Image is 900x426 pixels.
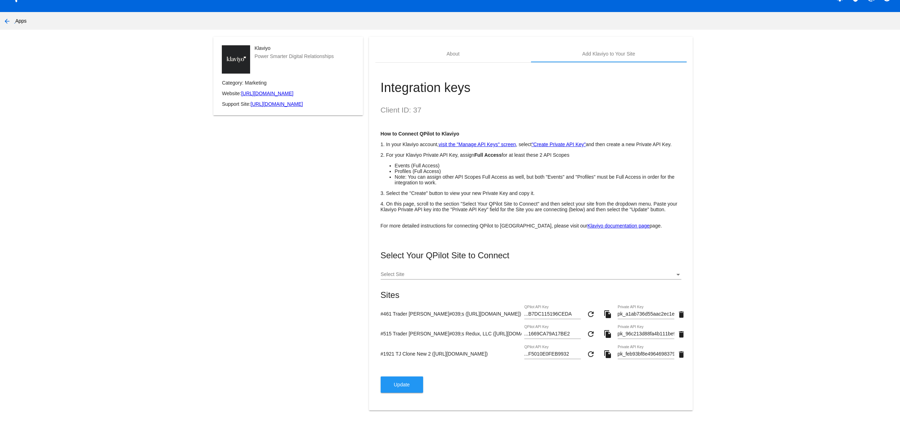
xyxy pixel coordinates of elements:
mat-icon: refresh [587,350,595,358]
a: "Create Private API Key" [532,142,586,147]
mat-icon: file_copy [604,330,612,338]
a: [URL][DOMAIN_NAME] [250,101,303,107]
img: d6ec0e2e-78fe-44a8-b0e7-d462f330a0e3 [222,45,250,74]
mat-card-subtitle: Power Smarter Digital Relationships [254,53,334,59]
span: Update [394,382,410,387]
a: [URL][DOMAIN_NAME] [241,91,294,96]
mat-icon: file_copy [604,350,612,358]
strong: Full Access [474,152,502,158]
p: 4. On this page, scroll to the section "Select Your QPilot Site to Connect" and then select your ... [381,201,681,212]
p: Website: [222,91,354,96]
mat-icon: delete [677,310,686,319]
div: Add Klaviyo to Your Site [582,51,635,57]
p: 1. In your Klaviyo account, , select and then create a new Private API Key. [381,142,681,147]
li: Note: You can assign other API Scopes Full Access as well, but both "Events" and "Profiles" must ... [395,174,681,185]
p: Category: Marketing [222,80,354,86]
mat-icon: refresh [587,330,595,338]
h2: Client ID: 37 [381,106,681,114]
h1: Integration keys [381,80,681,95]
a: Klaviyo documentation page [587,223,650,229]
mat-card-title: Klaviyo [254,45,334,51]
a: visit the "Manage API Keys" screen [439,142,516,147]
mat-icon: refresh [587,310,595,318]
mat-card-title: Select Your QPilot Site to Connect [381,251,681,260]
button: Update [381,376,423,393]
div: About [446,51,460,57]
input: QPilot API Key [524,311,581,317]
mat-icon: file_copy [604,310,612,318]
mat-icon: delete [677,330,686,339]
input: Private API Key [618,311,674,317]
input: Private API Key [618,351,674,357]
input: QPilot API Key [524,331,581,337]
mat-card-title: Sites [381,290,681,300]
input: Private API Key [618,331,674,337]
mat-icon: arrow_back [3,17,11,25]
p: Support Site: [222,101,354,107]
input: QPilot API Key [524,351,581,357]
p: 2. For your Klaviyo Private API Key, assign for at least these 2 API Scopes [381,152,681,158]
li: Profiles (Full Access) [395,168,681,174]
li: Events (Full Access) [395,163,681,168]
mat-icon: delete [677,350,686,359]
strong: How to Connect QPilot to Klaviyo [381,131,459,137]
p: For more detailed instructions for connecting QPilot to [GEOGRAPHIC_DATA], please visit our page. [381,217,681,229]
p: 3. Select the "Create" button to view your new Private Key and copy it. [381,190,681,196]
